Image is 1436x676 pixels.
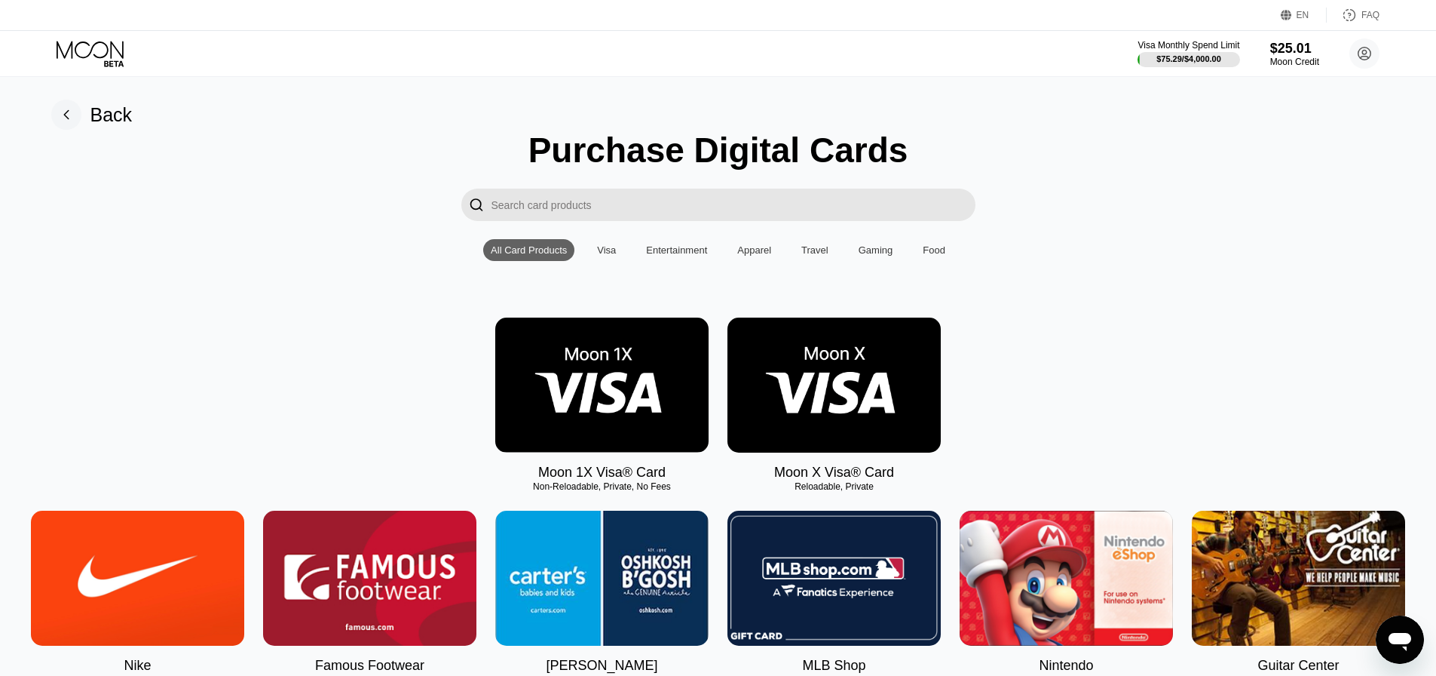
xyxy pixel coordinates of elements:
[1039,658,1093,674] div: Nintendo
[491,189,975,221] input: Search card products
[1297,10,1309,20] div: EN
[646,244,707,256] div: Entertainment
[915,239,953,261] div: Food
[1137,40,1239,51] div: Visa Monthly Spend Limit
[597,244,616,256] div: Visa
[491,244,567,256] div: All Card Products
[315,658,424,674] div: Famous Footwear
[1361,10,1379,20] div: FAQ
[1257,658,1339,674] div: Guitar Center
[469,196,484,214] div: 
[730,239,779,261] div: Apparel
[495,481,709,492] div: Non-Reloadable, Private, No Fees
[1270,41,1319,57] div: $25.01
[1281,8,1327,23] div: EN
[483,239,574,261] div: All Card Products
[923,244,945,256] div: Food
[859,244,893,256] div: Gaming
[461,189,491,221] div: 
[1376,616,1424,664] iframe: Dugme za pokretanje prozora za razmenu poruka
[1156,54,1221,63] div: $75.29 / $4,000.00
[1270,57,1319,67] div: Moon Credit
[538,465,666,481] div: Moon 1X Visa® Card
[51,100,133,130] div: Back
[851,239,901,261] div: Gaming
[727,481,941,492] div: Reloadable, Private
[589,239,623,261] div: Visa
[1327,8,1379,23] div: FAQ
[1137,40,1239,67] div: Visa Monthly Spend Limit$75.29/$4,000.00
[90,104,133,126] div: Back
[1270,41,1319,67] div: $25.01Moon Credit
[774,465,894,481] div: Moon X Visa® Card
[124,658,151,674] div: Nike
[801,244,828,256] div: Travel
[737,244,771,256] div: Apparel
[794,239,836,261] div: Travel
[528,130,908,171] div: Purchase Digital Cards
[802,658,865,674] div: MLB Shop
[546,658,657,674] div: [PERSON_NAME]
[638,239,715,261] div: Entertainment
